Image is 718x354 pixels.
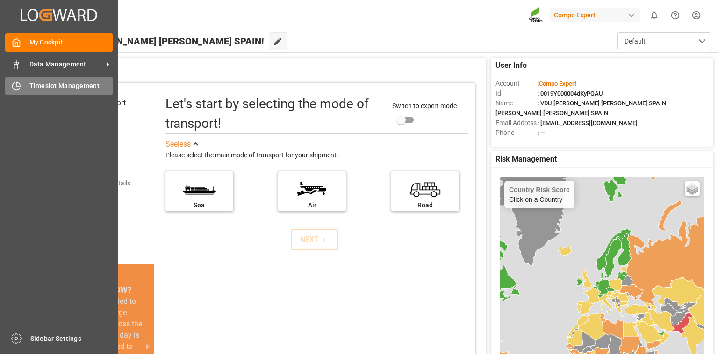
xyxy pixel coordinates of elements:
div: Please select the main mode of transport for your shipment. [165,150,468,161]
span: User Info [495,60,527,71]
span: Timeslot Management [29,81,113,91]
span: : [EMAIL_ADDRESS][DOMAIN_NAME] [538,119,638,126]
span: Switch to expert mode [392,102,457,110]
span: Sidebar Settings [30,334,114,344]
div: Road [396,200,454,210]
div: Let's start by selecting the mode of transport! [165,94,383,133]
span: : Shipper [538,139,561,146]
span: Account [495,79,538,88]
span: : [538,80,576,87]
img: Screenshot%202023-09-29%20at%2010.02.21.png_1712312052.png [529,7,544,23]
a: My Cockpit [5,33,113,52]
button: open menu [617,32,711,50]
span: Compo Expert [539,80,576,87]
span: Risk Management [495,154,557,165]
span: My Cockpit [29,37,113,47]
div: Air [283,200,341,210]
button: Compo Expert [550,6,644,24]
button: NEXT [291,229,338,250]
span: Id [495,88,538,98]
div: Sea [170,200,229,210]
div: Add shipping details [72,178,130,188]
h4: Country Risk Score [509,186,570,193]
span: : 0019Y000004dKyPQAU [538,90,603,97]
span: Hello VDU [PERSON_NAME] [PERSON_NAME] SPAIN! [38,32,264,50]
div: NEXT [300,234,329,245]
button: show 0 new notifications [644,5,665,26]
span: Phone [495,128,538,138]
span: Name [495,98,538,108]
span: Data Management [29,59,103,69]
a: Timeslot Management [5,77,113,95]
span: Email Address [495,118,538,128]
div: Compo Expert [550,8,640,22]
button: Help Center [665,5,686,26]
span: : — [538,129,545,136]
div: See less [165,139,191,150]
span: : VDU [PERSON_NAME] [PERSON_NAME] SPAIN [PERSON_NAME] [PERSON_NAME] SPAIN [495,100,666,117]
span: Account Type [495,138,538,147]
a: Layers [685,181,700,196]
span: Default [625,37,646,46]
div: Click on a Country [509,186,570,203]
